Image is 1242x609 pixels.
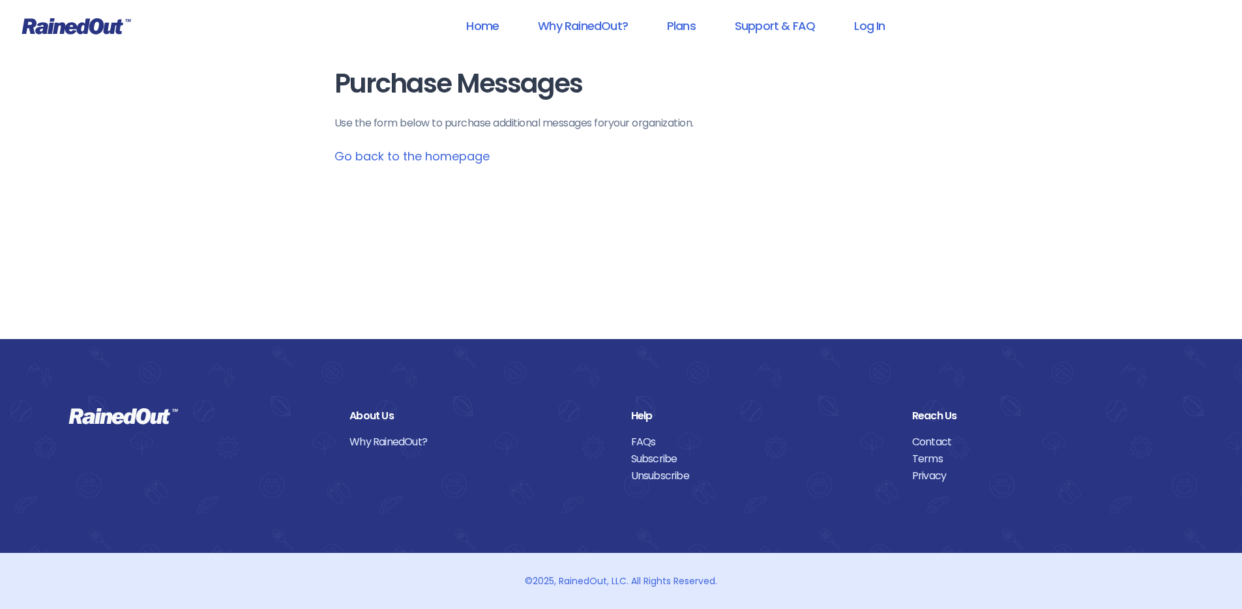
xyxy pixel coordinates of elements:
[631,468,893,484] a: Unsubscribe
[631,434,893,451] a: FAQs
[631,408,893,424] div: Help
[334,69,908,98] h1: Purchase Messages
[334,148,490,164] a: Go back to the homepage
[912,434,1174,451] a: Contact
[521,11,645,40] a: Why RainedOut?
[334,115,908,131] p: Use the form below to purchase additional messages for your organization .
[912,451,1174,468] a: Terms
[349,408,611,424] div: About Us
[912,468,1174,484] a: Privacy
[349,434,611,451] a: Why RainedOut?
[631,451,893,468] a: Subscribe
[718,11,832,40] a: Support & FAQ
[449,11,516,40] a: Home
[650,11,713,40] a: Plans
[837,11,902,40] a: Log In
[912,408,1174,424] div: Reach Us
